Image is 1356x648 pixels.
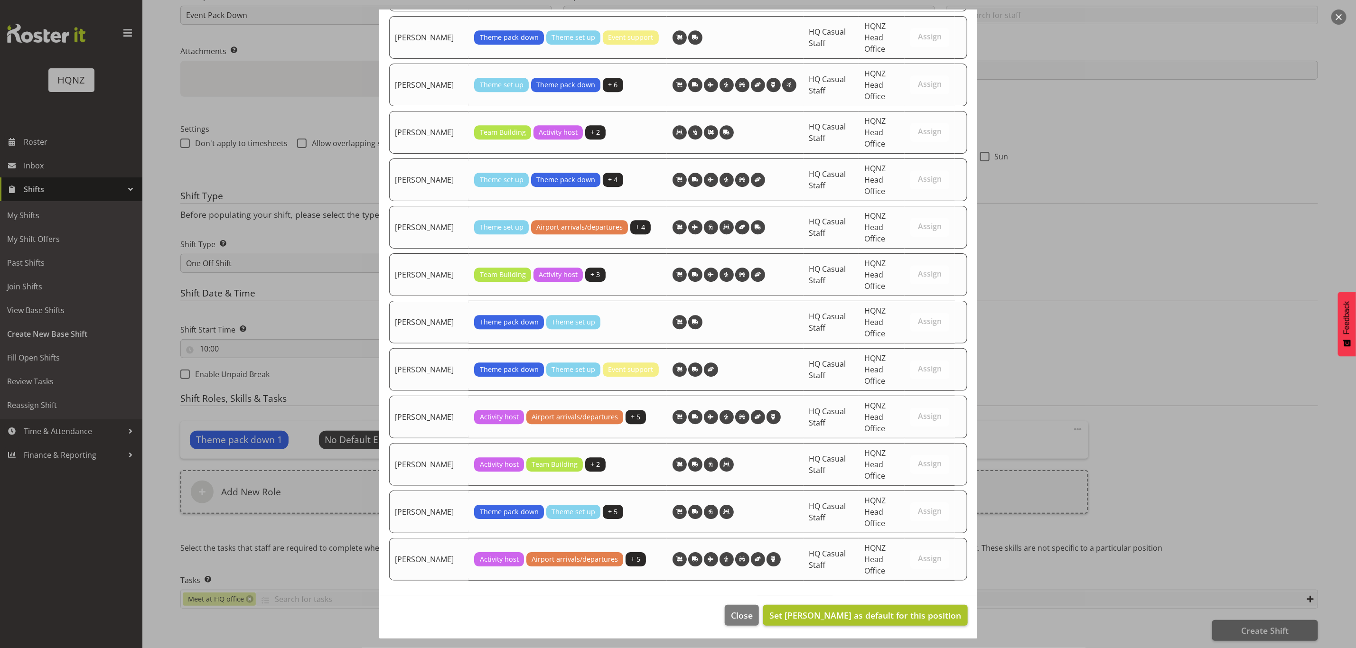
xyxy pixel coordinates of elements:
[769,610,961,621] span: Set [PERSON_NAME] as default for this position
[532,412,618,422] span: Airport arrivals/departures
[918,506,942,516] span: Assign
[865,305,886,339] span: HQNZ Head Office
[389,158,469,201] td: [PERSON_NAME]
[809,311,846,333] span: HQ Casual Staff
[552,364,595,375] span: Theme set up
[865,258,886,291] span: HQNZ Head Office
[552,32,595,43] span: Theme set up
[865,163,886,196] span: HQNZ Head Office
[536,222,623,232] span: Airport arrivals/departures
[608,80,617,90] span: + 6
[809,121,846,143] span: HQ Casual Staff
[763,605,967,626] button: Set [PERSON_NAME] as default for this position
[389,64,469,106] td: [PERSON_NAME]
[918,127,942,136] span: Assign
[809,359,846,380] span: HQ Casual Staff
[480,222,524,232] span: Theme set up
[480,364,539,375] span: Theme pack down
[536,80,595,90] span: Theme pack down
[865,211,886,244] span: HQNZ Head Office
[809,74,846,96] span: HQ Casual Staff
[809,216,846,238] span: HQ Casual Staff
[731,609,753,621] span: Close
[608,32,653,43] span: Event support
[865,68,886,102] span: HQNZ Head Office
[1343,301,1351,334] span: Feedback
[809,548,846,570] span: HQ Casual Staff
[865,116,886,149] span: HQNZ Head Office
[480,412,519,422] span: Activity host
[480,317,539,327] span: Theme pack down
[532,459,578,470] span: Team Building
[389,301,469,343] td: [PERSON_NAME]
[590,269,600,280] span: + 3
[865,495,886,528] span: HQNZ Head Office
[918,316,942,326] span: Assign
[1338,292,1356,356] button: Feedback - Show survey
[865,21,886,54] span: HQNZ Head Office
[536,175,595,185] span: Theme pack down
[389,253,469,296] td: [PERSON_NAME]
[918,79,942,89] span: Assign
[389,16,469,59] td: [PERSON_NAME]
[480,80,524,90] span: Theme set up
[389,396,469,438] td: [PERSON_NAME]
[389,111,469,154] td: [PERSON_NAME]
[865,543,886,576] span: HQNZ Head Office
[865,448,886,481] span: HQNZ Head Office
[918,32,942,41] span: Assign
[539,127,578,138] span: Activity host
[590,459,600,470] span: + 2
[809,264,846,286] span: HQ Casual Staff
[552,317,595,327] span: Theme set up
[480,127,526,138] span: Team Building
[389,206,469,249] td: [PERSON_NAME]
[809,406,846,428] span: HQ Casual Staff
[389,538,469,581] td: [PERSON_NAME]
[809,169,846,191] span: HQ Casual Staff
[918,411,942,421] span: Assign
[809,501,846,523] span: HQ Casual Staff
[590,127,600,138] span: + 2
[389,491,469,533] td: [PERSON_NAME]
[480,554,519,565] span: Activity host
[636,222,645,232] span: + 4
[389,443,469,486] td: [PERSON_NAME]
[865,400,886,434] span: HQNZ Head Office
[918,269,942,278] span: Assign
[608,507,617,517] span: + 5
[918,459,942,468] span: Assign
[480,459,519,470] span: Activity host
[918,364,942,373] span: Assign
[631,412,640,422] span: + 5
[918,222,942,231] span: Assign
[480,32,539,43] span: Theme pack down
[532,554,618,565] span: Airport arrivals/departures
[480,507,539,517] span: Theme pack down
[480,269,526,280] span: Team Building
[608,364,653,375] span: Event support
[552,507,595,517] span: Theme set up
[809,27,846,48] span: HQ Casual Staff
[631,554,640,565] span: + 5
[918,554,942,563] span: Assign
[608,175,617,185] span: + 4
[539,269,578,280] span: Activity host
[809,454,846,475] span: HQ Casual Staff
[480,175,524,185] span: Theme set up
[725,605,759,626] button: Close
[918,174,942,184] span: Assign
[865,353,886,386] span: HQNZ Head Office
[389,348,469,391] td: [PERSON_NAME]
